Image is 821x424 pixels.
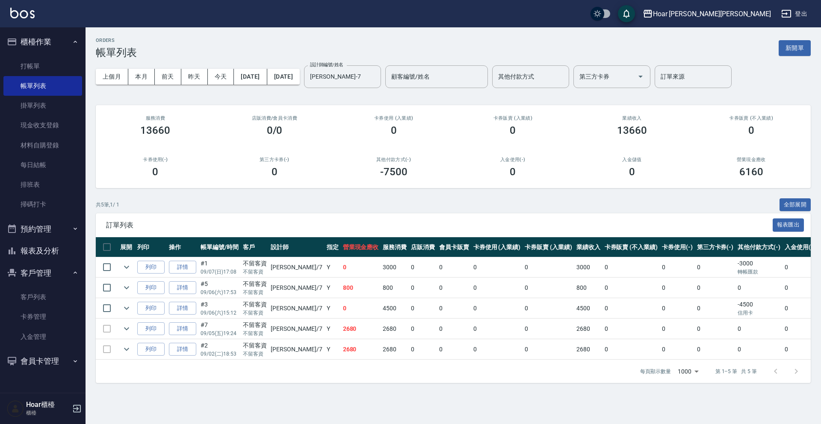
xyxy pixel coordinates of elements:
button: 前天 [155,69,181,85]
button: 列印 [137,343,165,356]
td: 0 [437,298,471,318]
th: 展開 [118,237,135,257]
p: 09/05 (五) 19:24 [201,330,239,337]
p: 09/02 (二) 18:53 [201,350,239,358]
p: 09/06 (六) 17:53 [201,289,239,296]
th: 服務消費 [381,237,409,257]
td: #7 [198,319,241,339]
td: 0 [471,257,523,277]
p: 不留客資 [243,330,267,337]
button: 會員卡管理 [3,350,82,372]
td: 0 [409,298,437,318]
td: 0 [471,298,523,318]
label: 設計師編號/姓名 [310,62,343,68]
button: [DATE] [267,69,300,85]
td: 0 [523,319,574,339]
td: 0 [660,298,695,318]
button: 列印 [137,281,165,294]
h2: 卡券使用 (入業績) [344,115,443,121]
p: 第 1–5 筆 共 5 筆 [715,368,757,375]
th: 會員卡販賣 [437,237,471,257]
td: 0 [695,298,736,318]
td: 0 [523,339,574,359]
td: 0 [437,319,471,339]
h2: ORDERS [96,38,137,43]
td: Y [325,298,341,318]
td: 800 [574,278,602,298]
td: 0 [660,257,695,277]
button: 列印 [137,302,165,315]
td: 0 [602,278,660,298]
h2: 其他付款方式(-) [344,157,443,162]
th: 操作 [167,237,198,257]
h2: 第三方卡券(-) [225,157,324,162]
button: expand row [120,322,133,335]
td: 0 [437,278,471,298]
a: 客戶列表 [3,287,82,307]
button: 今天 [208,69,234,85]
td: 0 [341,298,381,318]
button: 報表及分析 [3,240,82,262]
a: 帳單列表 [3,76,82,96]
img: Person [7,400,24,417]
button: 櫃檯作業 [3,31,82,53]
h2: 店販消費 /會員卡消費 [225,115,324,121]
td: #2 [198,339,241,359]
td: 0 [409,257,437,277]
td: 0 [695,257,736,277]
td: 2680 [574,339,602,359]
th: 第三方卡券(-) [695,237,736,257]
h3: 6160 [739,166,763,178]
p: 不留客資 [243,289,267,296]
td: 0 [409,339,437,359]
a: 掃碼打卡 [3,194,82,214]
td: 0 [602,257,660,277]
td: 0 [735,319,783,339]
td: 0 [783,339,818,359]
button: 全部展開 [780,198,811,212]
button: 列印 [137,261,165,274]
td: 0 [735,339,783,359]
h2: 入金使用(-) [464,157,562,162]
th: 列印 [135,237,167,257]
th: 入金使用(-) [783,237,818,257]
div: 不留客資 [243,259,267,268]
td: 0 [409,278,437,298]
h3: -7500 [380,166,408,178]
button: 新開單 [779,40,811,56]
td: 0 [783,278,818,298]
td: 0 [695,339,736,359]
td: 4500 [381,298,409,318]
div: 不留客資 [243,321,267,330]
td: 0 [523,278,574,298]
td: 0 [409,319,437,339]
button: expand row [120,281,133,294]
a: 入金管理 [3,327,82,347]
td: #5 [198,278,241,298]
button: 登出 [778,6,811,22]
td: 0 [660,278,695,298]
td: [PERSON_NAME] /7 [269,278,324,298]
th: 指定 [325,237,341,257]
td: #3 [198,298,241,318]
p: 09/06 (六) 15:12 [201,309,239,317]
h2: 入金儲值 [583,157,682,162]
th: 卡券販賣 (不入業績) [602,237,660,257]
td: Y [325,278,341,298]
button: expand row [120,343,133,356]
td: 0 [660,319,695,339]
h2: 卡券販賣 (不入業績) [702,115,800,121]
td: 0 [783,298,818,318]
a: 詳情 [169,322,196,336]
td: 2680 [341,319,381,339]
h3: 服務消費 [106,115,205,121]
div: Hoar [PERSON_NAME][PERSON_NAME] [653,9,771,19]
button: Hoar [PERSON_NAME][PERSON_NAME] [639,5,774,23]
td: 0 [695,319,736,339]
td: 3000 [574,257,602,277]
td: 0 [660,339,695,359]
td: 0 [437,339,471,359]
h3: 0 [272,166,278,178]
td: 3000 [381,257,409,277]
a: 詳情 [169,261,196,274]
